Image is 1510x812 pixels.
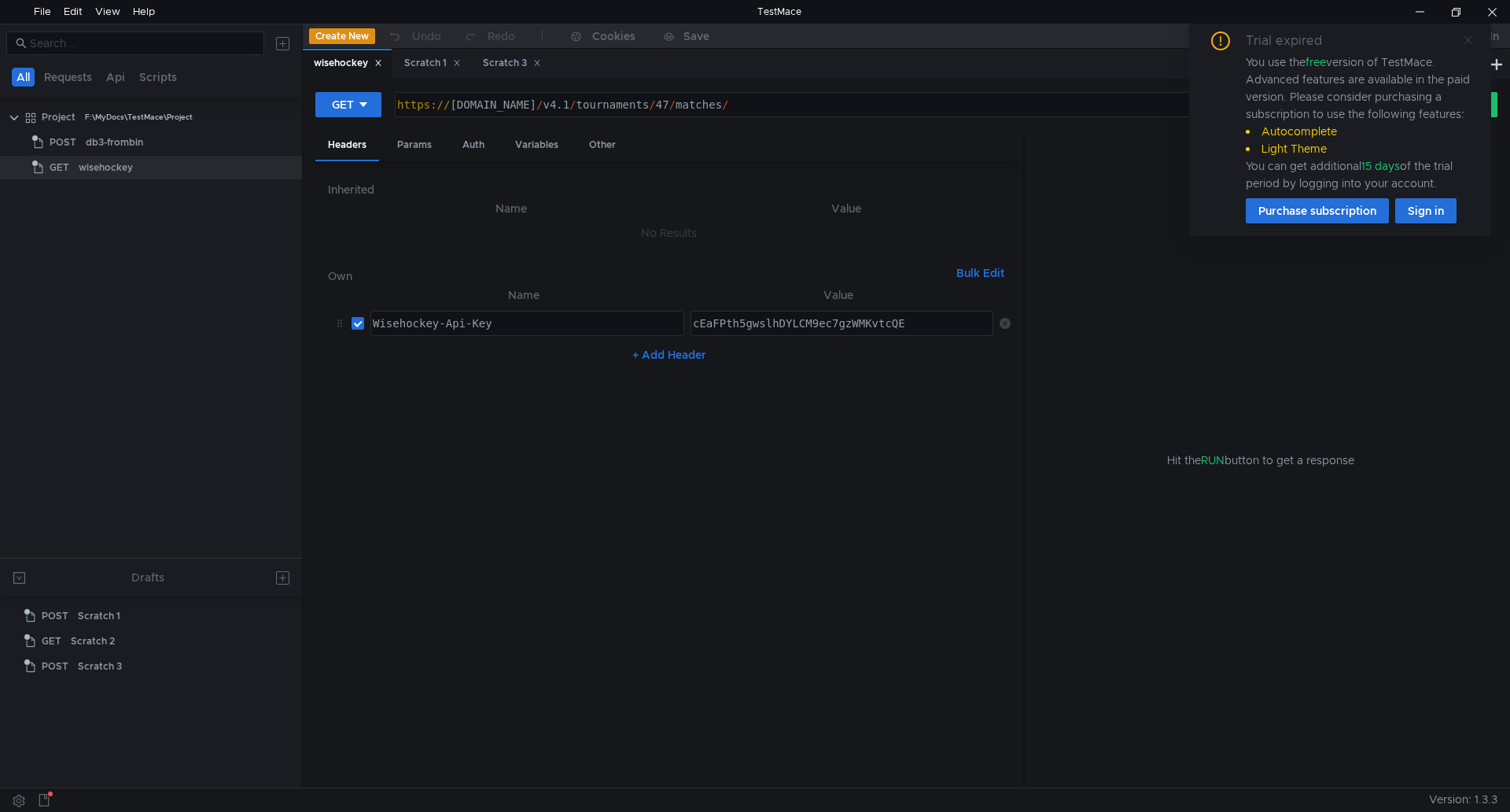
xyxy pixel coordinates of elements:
[328,267,950,286] h6: Own
[1361,159,1400,173] span: 15 days
[71,629,115,653] div: Scratch 2
[1246,54,1472,192] div: You use the version of TestMace. Advanced features are available in the paid version. Please cons...
[30,35,255,52] input: Search...
[42,105,75,129] div: Project
[341,199,682,218] th: Name
[412,27,441,46] div: Undo
[86,131,143,154] div: db3-frombin
[1246,31,1341,50] div: Trial expired
[1429,788,1497,811] span: Version: 1.3.3
[682,199,1011,218] th: Value
[1246,140,1472,157] li: Light Theme
[684,286,993,304] th: Value
[78,604,120,628] div: Scratch 1
[50,156,69,179] span: GET
[39,68,97,87] button: Requests
[626,345,713,364] button: + Add Header
[1246,198,1389,223] button: Purchase subscription
[452,24,526,48] button: Redo
[375,24,452,48] button: Undo
[328,180,1011,199] h6: Inherited
[1167,452,1354,469] span: Hit the button to get a response
[1201,453,1225,467] span: RUN
[404,55,461,72] div: Scratch 1
[1246,123,1472,140] li: Autocomplete
[450,131,497,160] div: Auth
[483,55,541,72] div: Scratch 3
[134,68,182,87] button: Scripts
[42,655,68,678] span: POST
[364,286,684,304] th: Name
[488,27,515,46] div: Redo
[85,105,193,129] div: F:\MyDocs\TestMace\Project
[42,629,61,653] span: GET
[131,568,164,587] div: Drafts
[50,131,76,154] span: POST
[315,92,381,117] button: GET
[592,27,635,46] div: Cookies
[1395,198,1457,223] button: Sign in
[332,96,354,113] div: GET
[385,131,444,160] div: Params
[315,131,379,161] div: Headers
[101,68,130,87] button: Api
[78,655,122,678] div: Scratch 3
[503,131,571,160] div: Variables
[314,55,382,72] div: wisehockey
[12,68,35,87] button: All
[42,604,68,628] span: POST
[576,131,628,160] div: Other
[683,31,709,42] div: Save
[641,226,697,240] nz-embed-empty: No Results
[309,28,375,44] button: Create New
[1246,157,1472,192] div: You can get additional of the trial period by logging into your account.
[950,264,1011,282] button: Bulk Edit
[79,156,133,179] div: wisehockey
[1306,55,1326,69] span: free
